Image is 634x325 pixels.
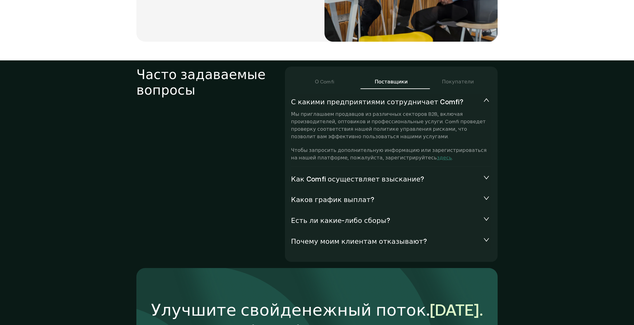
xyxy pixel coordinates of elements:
[291,175,424,183] font: Как Comfi осуществляет взыскание?
[437,155,452,160] a: здесь
[483,97,490,103] span: расширенный
[291,192,491,208] div: Каков график выплат?
[483,174,490,181] span: рухнул
[291,94,491,110] div: С какими предприятиями сотрудничает Comfi?
[483,237,490,243] span: рухнул
[315,79,334,84] font: О Comfi
[483,195,490,201] span: рухнул
[291,147,487,160] font: Чтобы запросить дополнительную информацию или зарегистрироваться на нашей платформе, пожалуйста, ...
[291,238,427,245] font: Почему моим клиентам отказывают?
[291,111,486,139] font: Мы приглашаем продавцов из различных секторов B2B, включая производителей, оптовиков и профессион...
[430,301,483,319] font: [DATE].
[151,301,280,319] font: Улучшите свой
[291,171,491,187] div: Как Comfi осуществляет взыскание?
[291,98,463,106] font: С какими предприятиями сотрудничает Comfi?
[291,233,491,250] div: Почему моим клиентам отказывают?
[291,217,390,224] font: Есть ли какие-либо сборы?
[136,67,266,97] font: Часто задаваемые вопросы
[291,196,375,204] font: Каков график выплат?
[452,155,453,160] font: .
[442,79,474,84] font: Покупатели
[375,79,408,84] font: Поставщики
[483,216,490,222] span: рухнул
[280,301,430,319] font: денежный поток.
[291,213,491,229] div: Есть ли какие-либо сборы?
